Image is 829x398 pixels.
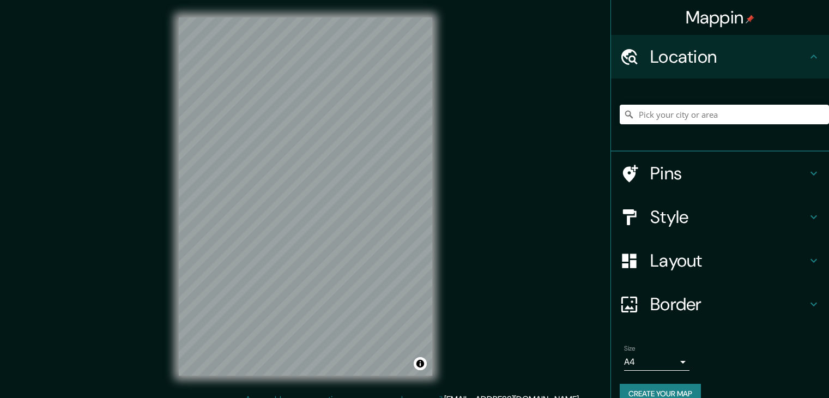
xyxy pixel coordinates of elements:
div: Pins [611,152,829,195]
div: Border [611,282,829,326]
canvas: Map [179,17,432,376]
div: A4 [624,353,689,371]
h4: Mappin [686,7,755,28]
h4: Style [650,206,807,228]
h4: Pins [650,162,807,184]
h4: Border [650,293,807,315]
img: pin-icon.png [746,15,754,23]
h4: Layout [650,250,807,272]
label: Size [624,344,636,353]
button: Toggle attribution [414,357,427,370]
div: Location [611,35,829,79]
div: Style [611,195,829,239]
div: Layout [611,239,829,282]
h4: Location [650,46,807,68]
input: Pick your city or area [620,105,829,124]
